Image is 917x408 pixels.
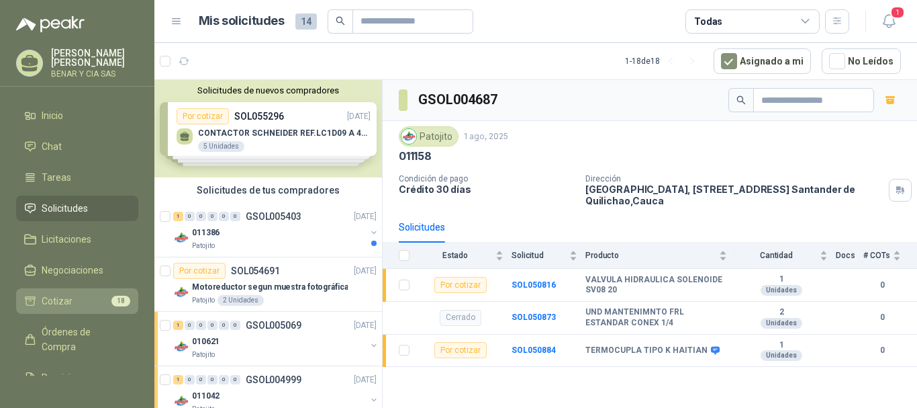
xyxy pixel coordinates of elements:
th: Estado [418,243,512,269]
div: 0 [230,321,240,330]
p: Patojito [192,295,215,306]
button: Solicitudes de nuevos compradores [160,85,377,95]
span: Chat [42,139,62,154]
div: Cerrado [440,310,481,326]
p: GSOL005069 [246,321,301,330]
b: 1 [735,274,828,285]
div: 0 [230,212,240,221]
span: # COTs [863,251,890,260]
p: BENAR Y CIA SAS [51,70,138,78]
a: Licitaciones [16,227,138,252]
span: Cantidad [735,251,817,260]
p: Patojito [192,241,215,251]
span: search [336,16,345,26]
h1: Mis solicitudes [199,11,285,31]
span: search [736,95,746,105]
a: Tareas [16,165,138,190]
div: Por cotizar [434,342,487,358]
div: Solicitudes de nuevos compradoresPor cotizarSOL055296[DATE] CONTACTOR SCHNEIDER REF.LC1D09 A 440V... [154,80,382,177]
div: 0 [196,321,206,330]
a: Órdenes de Compra [16,319,138,360]
span: Inicio [42,108,63,123]
div: Patojito [399,126,458,147]
h3: GSOL004687 [418,89,499,110]
b: UND MANTENIMNTO FRL ESTANDAR CONEX 1/4 [585,307,727,328]
p: [DATE] [354,265,377,278]
b: 1 [735,340,828,351]
img: Company Logo [173,230,189,246]
p: [DATE] [354,210,377,223]
span: 18 [111,296,130,307]
div: 0 [185,375,195,384]
a: 1 0 0 0 0 0 GSOL005403[DATE] Company Logo011386Patojito [173,208,379,251]
p: 011158 [399,149,432,163]
p: Patojito [192,350,215,360]
img: Company Logo [173,284,189,300]
div: Solicitudes [399,220,445,235]
img: Company Logo [401,129,416,144]
th: Solicitud [512,243,585,269]
span: 1 [890,6,905,19]
div: 0 [196,212,206,221]
div: 0 [219,321,229,330]
b: SOL050884 [512,345,556,355]
span: Estado [418,251,493,260]
div: 0 [185,321,195,330]
button: Asignado a mi [714,48,811,74]
div: 0 [207,321,218,330]
div: 0 [219,375,229,384]
p: [DATE] [354,319,377,332]
span: Cotizar [42,294,73,309]
div: 0 [207,375,218,384]
div: 0 [185,212,195,221]
span: Licitaciones [42,232,91,247]
th: # COTs [863,243,917,269]
div: 1 - 18 de 18 [625,50,703,72]
div: 1 [173,375,183,384]
a: Negociaciones [16,257,138,283]
a: 1 0 0 0 0 0 GSOL005069[DATE] Company Logo010621Patojito [173,317,379,360]
a: Remisiones [16,365,138,391]
span: Negociaciones [42,263,103,278]
p: [GEOGRAPHIC_DATA], [STREET_ADDRESS] Santander de Quilichao , Cauca [585,183,883,206]
a: Por cotizarSOL054691[DATE] Company LogoMotoreductor segun muestra fotográficaPatojito2 Unidades [154,257,382,312]
a: Inicio [16,103,138,128]
b: 0 [863,279,901,292]
a: SOL050816 [512,280,556,290]
th: Docs [836,243,863,269]
img: Logo peakr [16,16,85,32]
button: No Leídos [822,48,901,74]
b: VALVULA HIDRAULICA SOLENOIDE SV08 20 [585,275,727,296]
span: Solicitud [512,251,567,260]
div: Unidades [761,350,802,361]
p: 011386 [192,227,220,239]
div: Por cotizar [434,277,487,293]
p: 010621 [192,335,220,348]
span: Órdenes de Compra [42,325,126,354]
div: 0 [196,375,206,384]
p: GSOL005403 [246,212,301,221]
p: [DATE] [354,374,377,386]
img: Company Logo [173,339,189,355]
a: Chat [16,134,138,159]
a: SOL050873 [512,313,556,322]
th: Cantidad [735,243,836,269]
p: 1 ago, 2025 [464,130,508,143]
div: 1 [173,321,183,330]
div: 0 [207,212,218,221]
div: Unidades [761,285,802,296]
div: Unidades [761,318,802,329]
p: Dirección [585,174,883,183]
p: [PERSON_NAME] [PERSON_NAME] [51,48,138,67]
b: 2 [735,307,828,318]
div: Todas [694,14,722,29]
b: TERMOCUPLA TIPO K HAITIAN [585,345,708,356]
div: 0 [219,212,229,221]
p: 011042 [192,390,220,403]
a: Solicitudes [16,196,138,221]
b: 0 [863,344,901,357]
div: Por cotizar [173,263,226,279]
p: Motoreductor segun muestra fotográfica [192,281,348,294]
